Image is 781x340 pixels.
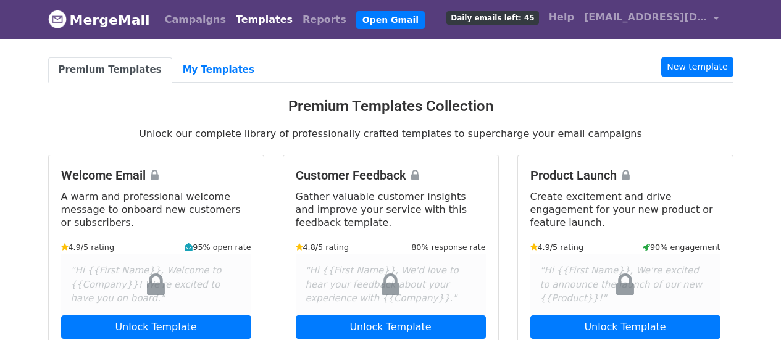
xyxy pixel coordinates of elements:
a: Premium Templates [48,57,172,83]
div: "Hi {{First Name}}, We'd love to hear your feedback about your experience with {{Company}}." [296,254,486,315]
small: 90% engagement [643,241,720,253]
h3: Premium Templates Collection [48,97,733,115]
span: [EMAIL_ADDRESS][DOMAIN_NAME] [584,10,708,25]
span: Daily emails left: 45 [446,11,538,25]
a: Campaigns [160,7,231,32]
div: "Hi {{First Name}}, Welcome to {{Company}}! We're excited to have you on board." [61,254,251,315]
a: [EMAIL_ADDRESS][DOMAIN_NAME] [579,5,724,34]
h4: Customer Feedback [296,168,486,183]
a: Daily emails left: 45 [441,5,543,30]
small: 4.8/5 rating [296,241,349,253]
a: Reports [298,7,351,32]
a: Help [544,5,579,30]
p: Gather valuable customer insights and improve your service with this feedback template. [296,190,486,229]
a: New template [661,57,733,77]
p: A warm and professional welcome message to onboard new customers or subscribers. [61,190,251,229]
small: 80% response rate [411,241,485,253]
a: My Templates [172,57,265,83]
a: Open Gmail [356,11,425,29]
img: MergeMail logo [48,10,67,28]
small: 4.9/5 rating [530,241,584,253]
p: Unlock our complete library of professionally crafted templates to supercharge your email campaigns [48,127,733,140]
a: Unlock Template [530,315,720,339]
a: MergeMail [48,7,150,33]
div: "Hi {{First Name}}, We're excited to announce the launch of our new {{Product}}!" [530,254,720,315]
h4: Welcome Email [61,168,251,183]
h4: Product Launch [530,168,720,183]
a: Templates [231,7,298,32]
p: Create excitement and drive engagement for your new product or feature launch. [530,190,720,229]
a: Unlock Template [61,315,251,339]
a: Unlock Template [296,315,486,339]
small: 4.9/5 rating [61,241,115,253]
small: 95% open rate [185,241,251,253]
